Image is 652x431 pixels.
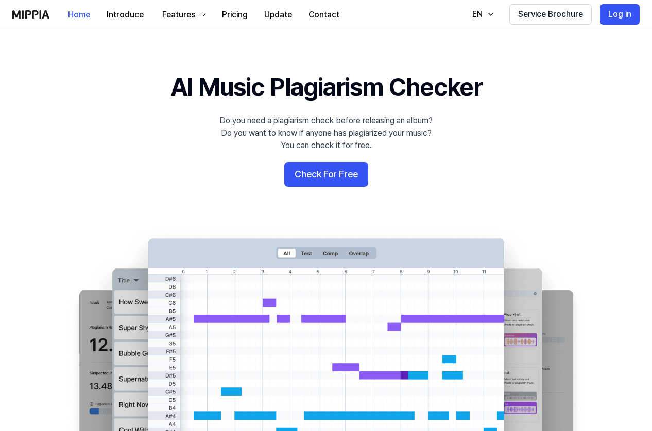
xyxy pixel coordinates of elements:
div: Features [160,9,197,21]
button: Home [60,5,98,25]
h1: AI Music Plagiarism Checker [170,70,482,104]
button: Check For Free [284,162,368,187]
button: EN [462,4,501,25]
a: Home [60,1,98,29]
button: Introduce [98,5,152,25]
div: Do you need a plagiarism check before releasing an album? Do you want to know if anyone has plagi... [219,115,433,152]
img: logo [12,10,49,19]
button: Update [256,5,300,25]
button: Features [152,5,214,25]
div: EN [470,8,485,21]
button: Service Brochure [509,4,592,25]
button: Contact [300,5,348,25]
button: Pricing [214,5,256,25]
button: Log in [600,4,640,25]
a: Update [256,1,300,29]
